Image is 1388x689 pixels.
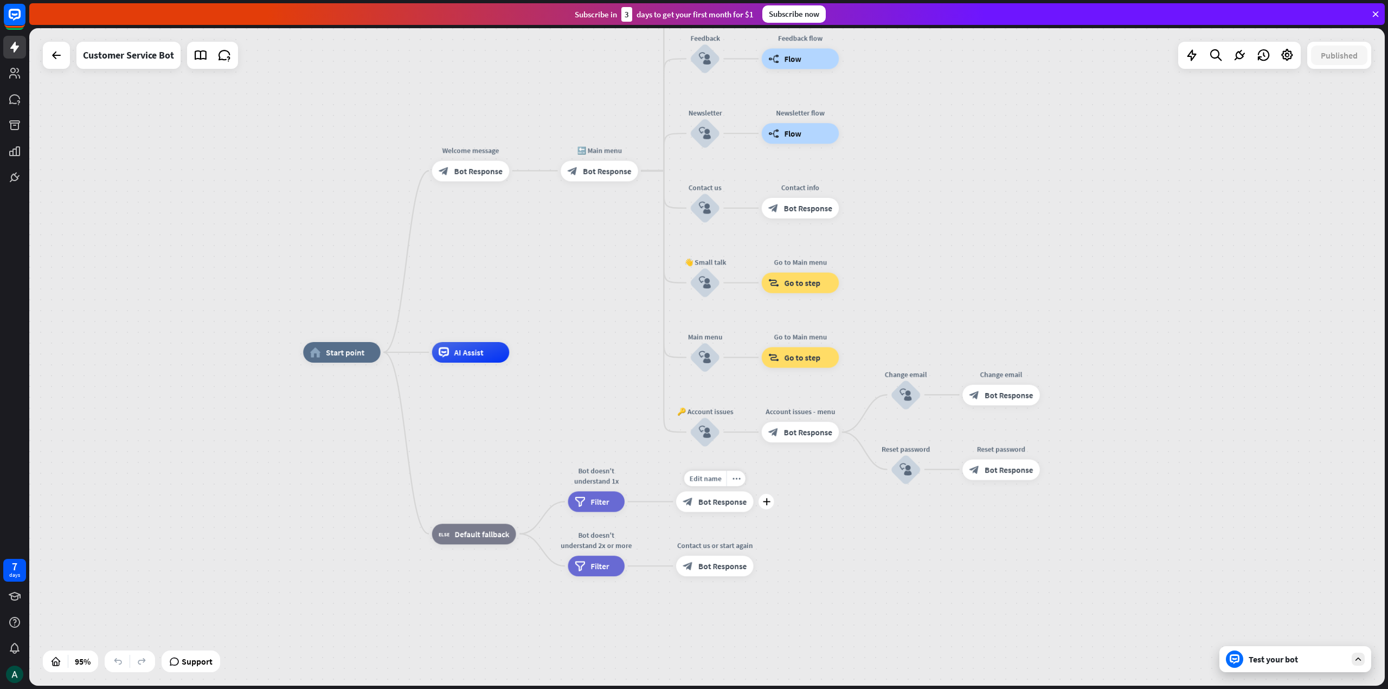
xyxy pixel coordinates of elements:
span: Bot Response [985,465,1033,475]
div: Go to Main menu [754,332,846,342]
i: block_bot_response [683,497,693,507]
span: Bot Response [784,427,832,437]
i: block_user_input [699,426,711,439]
i: block_user_input [899,463,912,476]
div: Contact us or start again [669,540,761,551]
i: plus [762,498,770,505]
span: Bot Response [583,166,631,176]
div: Account issues - menu [754,407,846,417]
div: Newsletter [674,108,736,118]
i: builder_tree [768,54,779,64]
div: Go to Main menu [754,257,846,267]
span: Bot Response [698,561,747,571]
i: block_user_input [699,276,711,289]
i: block_bot_response [683,561,693,571]
i: more_horiz [732,475,740,482]
i: block_user_input [699,127,711,140]
span: Default fallback [455,529,510,539]
div: 👋 Small talk [674,257,736,267]
div: Contact info [754,182,846,192]
div: Feedback [674,33,736,43]
div: Feedback flow [754,33,846,43]
div: Contact us [674,182,736,192]
span: Bot Response [784,203,832,213]
div: 95% [72,653,94,670]
div: Main menu [674,332,736,342]
div: 🔑 Account issues [674,407,736,417]
span: Flow [785,128,801,139]
i: block_bot_response [969,390,980,400]
div: Reset password [955,444,1048,454]
i: block_bot_response [768,203,779,213]
div: Change email [955,369,1048,379]
div: days [9,571,20,579]
span: Flow [785,54,801,64]
div: Reset password [875,444,937,454]
div: 3 [621,7,632,22]
div: Subscribe now [762,5,826,23]
div: Welcome message [424,145,517,156]
div: Test your bot [1249,654,1346,665]
span: Bot Response [985,390,1033,400]
i: block_user_input [899,389,912,401]
div: Bot doesn't understand 2x or more [560,530,632,551]
button: Open LiveChat chat widget [9,4,41,37]
span: Support [182,653,213,670]
i: builder_tree [768,128,779,139]
span: Go to step [785,352,821,363]
span: Bot Response [454,166,503,176]
div: Bot doesn't understand 1x [560,466,632,486]
span: Start point [326,347,364,357]
i: block_goto [768,278,779,288]
i: home_2 [310,347,321,357]
span: Go to step [785,278,821,288]
i: block_bot_response [768,427,779,437]
i: block_bot_response [568,166,578,176]
span: Filter [590,561,609,571]
span: Filter [590,497,609,507]
a: 7 days [3,559,26,582]
i: block_user_input [699,53,711,65]
i: filter [575,561,586,571]
i: block_user_input [699,351,711,364]
i: block_fallback [439,529,449,539]
i: block_bot_response [439,166,449,176]
div: Subscribe in days to get your first month for $1 [575,7,754,22]
div: Change email [875,369,937,379]
i: block_goto [768,352,779,363]
div: Customer Service Bot [83,42,174,69]
i: block_bot_response [969,465,980,475]
span: Bot Response [698,497,747,507]
button: Published [1311,46,1367,65]
span: Edit name [689,474,721,483]
i: filter [575,497,586,507]
i: block_user_input [699,202,711,215]
div: 🔙 Main menu [553,145,646,156]
span: AI Assist [454,347,484,357]
div: 7 [12,562,17,571]
div: Newsletter flow [754,108,846,118]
